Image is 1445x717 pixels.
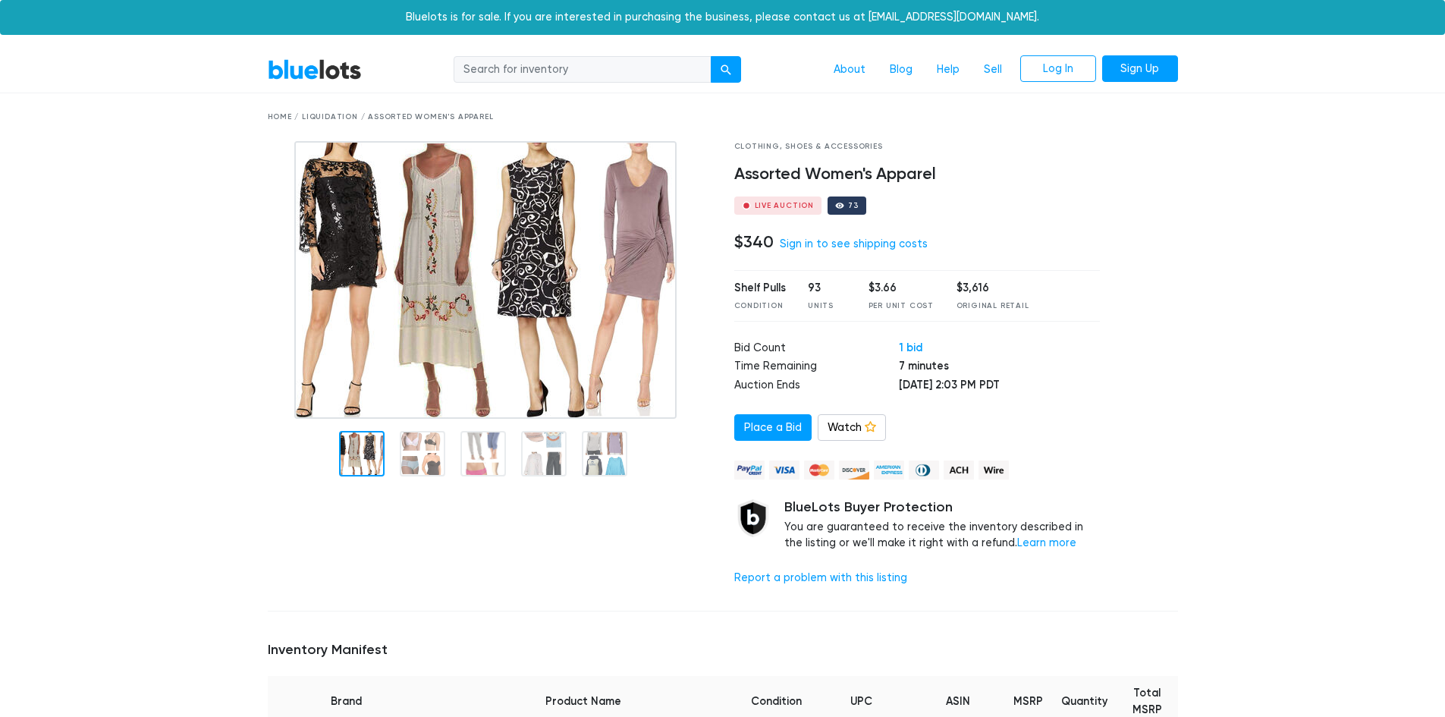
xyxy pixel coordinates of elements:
[925,55,972,84] a: Help
[734,280,786,297] div: Shelf Pulls
[909,461,939,480] img: diners_club-c48f30131b33b1bb0e5d0e2dbd43a8bea4cb12cb2961413e2f4250e06c020426.png
[808,300,846,312] div: Units
[957,300,1029,312] div: Original Retail
[734,358,899,377] td: Time Remaining
[734,414,812,442] a: Place a Bid
[804,461,834,480] img: mastercard-42073d1d8d11d6635de4c079ffdb20a4f30a903dc55d1612383a1b395dd17f39.png
[734,340,899,359] td: Bid Count
[734,165,1101,184] h4: Assorted Women's Apparel
[268,112,1178,123] div: Home / Liquidation / Assorted Women's Apparel
[734,300,786,312] div: Condition
[780,237,928,250] a: Sign in to see shipping costs
[294,141,677,419] img: 593815b8-d6a0-4e67-9baf-786602f88381-1752709325.jpg
[734,499,772,537] img: buyer_protection_shield-3b65640a83011c7d3ede35a8e5a80bfdfaa6a97447f0071c1475b91a4b0b3d01.png
[869,280,934,297] div: $3.66
[899,377,1100,396] td: [DATE] 2:03 PM PDT
[972,55,1014,84] a: Sell
[755,202,815,209] div: Live Auction
[769,461,799,480] img: visa-79caf175f036a155110d1892330093d4c38f53c55c9ec9e2c3a54a56571784bb.png
[979,461,1009,480] img: wire-908396882fe19aaaffefbd8e17b12f2f29708bd78693273c0e28e3a24408487f.png
[839,461,869,480] img: discover-82be18ecfda2d062aad2762c1ca80e2d36a4073d45c9e0ffae68cd515fbd3d32.png
[957,280,1029,297] div: $3,616
[1020,55,1096,83] a: Log In
[808,280,846,297] div: 93
[848,202,859,209] div: 73
[268,58,362,80] a: BlueLots
[821,55,878,84] a: About
[454,56,712,83] input: Search for inventory
[1017,536,1076,549] a: Learn more
[734,571,907,584] a: Report a problem with this listing
[734,377,899,396] td: Auction Ends
[869,300,934,312] div: Per Unit Cost
[734,141,1101,153] div: Clothing, Shoes & Accessories
[818,414,886,442] a: Watch
[878,55,925,84] a: Blog
[874,461,904,480] img: american_express-ae2a9f97a040b4b41f6397f7637041a5861d5f99d0716c09922aba4e24c8547d.png
[784,499,1101,552] div: You are guaranteed to receive the inventory described in the listing or we'll make it right with ...
[784,499,1101,516] h5: BlueLots Buyer Protection
[1102,55,1178,83] a: Sign Up
[734,461,765,480] img: paypal_credit-80455e56f6e1299e8d57f40c0dcee7b8cd4ae79b9eccbfc37e2480457ba36de9.png
[734,232,774,252] h4: $340
[268,642,1178,659] h5: Inventory Manifest
[899,341,922,354] a: 1 bid
[944,461,974,480] img: ach-b7992fed28a4f97f893c574229be66187b9afb3f1a8d16a4691d3d3140a8ab00.png
[899,358,1100,377] td: 7 minutes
